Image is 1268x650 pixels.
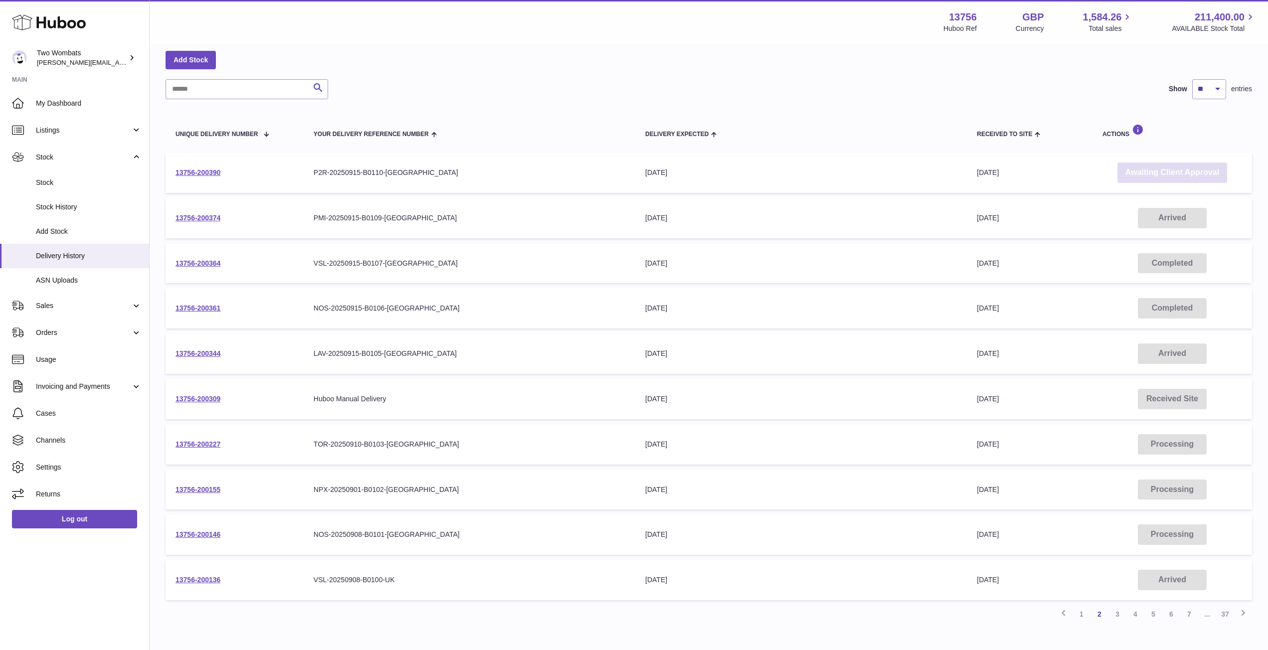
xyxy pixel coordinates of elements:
a: 2 [1090,605,1108,623]
span: [DATE] [977,214,999,222]
div: LAV-20250915-B0105-[GEOGRAPHIC_DATA] [314,349,625,358]
span: [PERSON_NAME][EMAIL_ADDRESS][PERSON_NAME][DOMAIN_NAME] [37,58,253,66]
div: [DATE] [645,168,957,177]
span: Add Stock [36,227,142,236]
strong: 13756 [949,10,977,24]
strong: GBP [1022,10,1044,24]
span: Stock History [36,202,142,212]
div: [DATE] [645,440,957,449]
span: Sales [36,301,131,311]
div: Two Wombats [37,48,127,67]
div: Huboo Manual Delivery [314,394,625,404]
div: NOS-20250915-B0106-[GEOGRAPHIC_DATA] [314,304,625,313]
span: [DATE] [977,576,999,584]
div: Currency [1016,24,1044,33]
span: 1,584.26 [1083,10,1122,24]
span: Returns [36,489,142,499]
div: PMI-20250915-B0109-[GEOGRAPHIC_DATA] [314,213,625,223]
a: 13756-200146 [176,530,220,538]
span: Settings [36,463,142,472]
div: NOS-20250908-B0101-[GEOGRAPHIC_DATA] [314,530,625,539]
label: Show [1169,84,1187,94]
span: Stock [36,178,142,187]
span: Delivery History [36,251,142,261]
div: TOR-20250910-B0103-[GEOGRAPHIC_DATA] [314,440,625,449]
span: My Dashboard [36,99,142,108]
a: 13756-200227 [176,440,220,448]
span: Received to Site [977,131,1032,138]
div: VSL-20250915-B0107-[GEOGRAPHIC_DATA] [314,259,625,268]
span: AVAILABLE Stock Total [1172,24,1256,33]
a: 37 [1216,605,1234,623]
a: 1 [1073,605,1090,623]
span: [DATE] [977,440,999,448]
a: 13756-200309 [176,395,220,403]
div: P2R-20250915-B0110-[GEOGRAPHIC_DATA] [314,168,625,177]
a: 3 [1108,605,1126,623]
span: Stock [36,153,131,162]
span: ASN Uploads [36,276,142,285]
span: Cases [36,409,142,418]
a: 13756-200155 [176,486,220,493]
span: entries [1231,84,1252,94]
span: 211,400.00 [1195,10,1245,24]
span: [DATE] [977,304,999,312]
a: 7 [1180,605,1198,623]
span: [DATE] [977,259,999,267]
div: VSL-20250908-B0100-UK [314,575,625,585]
a: 13756-200136 [176,576,220,584]
span: Invoicing and Payments [36,382,131,391]
a: 4 [1126,605,1144,623]
a: Log out [12,510,137,528]
div: [DATE] [645,530,957,539]
span: [DATE] [977,395,999,403]
span: Total sales [1088,24,1133,33]
div: Actions [1102,124,1242,138]
span: [DATE] [977,530,999,538]
span: [DATE] [977,349,999,357]
div: [DATE] [645,259,957,268]
span: Listings [36,126,131,135]
div: [DATE] [645,394,957,404]
div: [DATE] [645,213,957,223]
div: [DATE] [645,349,957,358]
span: Usage [36,355,142,364]
span: Unique Delivery Number [176,131,258,138]
img: philip.carroll@twowombats.com [12,50,27,65]
a: 13756-200361 [176,304,220,312]
div: [DATE] [645,575,957,585]
div: [DATE] [645,485,957,494]
a: 1,584.26 Total sales [1083,10,1133,33]
span: Delivery Expected [645,131,709,138]
span: ... [1198,605,1216,623]
a: 13756-200344 [176,349,220,357]
span: [DATE] [977,168,999,176]
span: [DATE] [977,486,999,493]
span: Orders [36,328,131,337]
a: 211,400.00 AVAILABLE Stock Total [1172,10,1256,33]
a: Awaiting Client Approval [1117,162,1227,183]
a: 6 [1162,605,1180,623]
span: Your Delivery Reference Number [314,131,429,138]
div: Huboo Ref [943,24,977,33]
div: NPX-20250901-B0102-[GEOGRAPHIC_DATA] [314,485,625,494]
a: 13756-200374 [176,214,220,222]
a: 5 [1144,605,1162,623]
div: [DATE] [645,304,957,313]
a: 13756-200364 [176,259,220,267]
a: 13756-200390 [176,168,220,176]
a: Add Stock [166,51,216,69]
span: Channels [36,436,142,445]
